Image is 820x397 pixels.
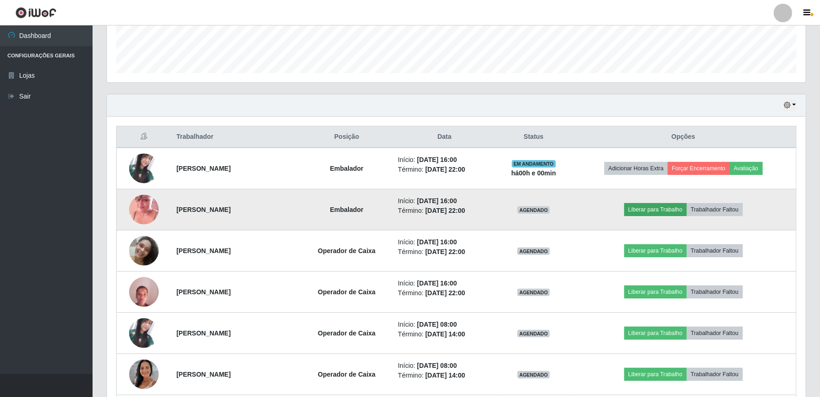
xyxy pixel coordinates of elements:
[512,160,556,167] span: EM ANDAMENTO
[176,247,230,254] strong: [PERSON_NAME]
[398,196,491,206] li: Início:
[318,371,376,378] strong: Operador de Caixa
[398,237,491,247] li: Início:
[417,197,457,205] time: [DATE] 16:00
[398,279,491,288] li: Início:
[517,248,550,255] span: AGENDADO
[417,238,457,246] time: [DATE] 16:00
[318,247,376,254] strong: Operador de Caixa
[15,7,56,19] img: CoreUI Logo
[425,330,465,338] time: [DATE] 14:00
[624,285,687,298] button: Liberar para Trabalho
[176,288,230,296] strong: [PERSON_NAME]
[624,244,687,257] button: Liberar para Trabalho
[687,203,743,216] button: Trabalhador Faltou
[571,126,796,148] th: Opções
[417,156,457,163] time: [DATE] 16:00
[398,320,491,329] li: Início:
[425,289,465,297] time: [DATE] 22:00
[511,169,556,177] strong: há 00 h e 00 min
[624,327,687,340] button: Liberar para Trabalho
[318,288,376,296] strong: Operador de Caixa
[668,162,730,175] button: Forçar Encerramento
[398,288,491,298] li: Término:
[497,126,571,148] th: Status
[425,207,465,214] time: [DATE] 22:00
[398,361,491,371] li: Início:
[624,368,687,381] button: Liberar para Trabalho
[687,244,743,257] button: Trabalhador Faltou
[417,321,457,328] time: [DATE] 08:00
[176,371,230,378] strong: [PERSON_NAME]
[425,166,465,173] time: [DATE] 22:00
[129,272,159,311] img: 1748286329941.jpeg
[517,206,550,214] span: AGENDADO
[398,329,491,339] li: Término:
[604,162,668,175] button: Adicionar Horas Extra
[687,285,743,298] button: Trabalhador Faltou
[517,330,550,337] span: AGENDADO
[392,126,497,148] th: Data
[624,203,687,216] button: Liberar para Trabalho
[330,206,363,213] strong: Embalador
[129,183,159,236] img: 1752079661921.jpeg
[301,126,392,148] th: Posição
[330,165,363,172] strong: Embalador
[517,289,550,296] span: AGENDADO
[398,206,491,216] li: Término:
[425,372,465,379] time: [DATE] 14:00
[129,236,159,266] img: 1644019579636.jpeg
[398,165,491,174] li: Término:
[398,247,491,257] li: Término:
[129,154,159,183] img: 1744639547908.jpeg
[176,206,230,213] strong: [PERSON_NAME]
[171,126,301,148] th: Trabalhador
[730,162,763,175] button: Avaliação
[318,329,376,337] strong: Operador de Caixa
[398,371,491,380] li: Término:
[687,327,743,340] button: Trabalhador Faltou
[398,155,491,165] li: Início:
[425,248,465,255] time: [DATE] 22:00
[517,371,550,378] span: AGENDADO
[687,368,743,381] button: Trabalhador Faltou
[417,362,457,369] time: [DATE] 08:00
[176,165,230,172] strong: [PERSON_NAME]
[417,279,457,287] time: [DATE] 16:00
[129,318,159,347] img: 1744639547908.jpeg
[176,329,230,337] strong: [PERSON_NAME]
